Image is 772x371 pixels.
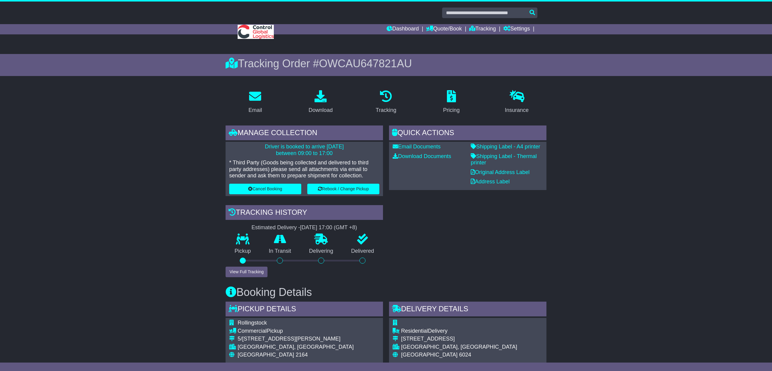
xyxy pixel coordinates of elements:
[226,224,383,231] div: Estimated Delivery -
[471,179,510,185] a: Address Label
[238,336,354,342] div: 5/[STREET_ADDRESS][PERSON_NAME]
[459,352,471,358] span: 6024
[503,24,530,34] a: Settings
[238,344,354,350] div: [GEOGRAPHIC_DATA], [GEOGRAPHIC_DATA]
[426,24,462,34] a: Quote/Book
[319,57,412,70] span: OWCAU647821AU
[389,125,546,142] div: Quick Actions
[471,153,537,166] a: Shipping Label - Thermal printer
[308,106,333,114] div: Download
[469,24,496,34] a: Tracking
[342,248,383,255] p: Delivered
[245,88,266,116] a: Email
[401,336,517,342] div: [STREET_ADDRESS]
[300,224,357,231] div: [DATE] 17:00 (GMT +8)
[229,184,301,194] button: Cancel Booking
[226,286,546,298] h3: Booking Details
[443,106,460,114] div: Pricing
[439,88,464,116] a: Pricing
[505,106,529,114] div: Insurance
[229,144,379,157] p: Driver is booked to arrive [DATE] between 09:00 to 17:00
[226,205,383,221] div: Tracking history
[372,88,400,116] a: Tracking
[300,248,342,255] p: Delivering
[238,352,294,358] span: [GEOGRAPHIC_DATA]
[226,248,260,255] p: Pickup
[296,352,308,358] span: 2164
[389,302,546,318] div: Delivery Details
[376,106,396,114] div: Tracking
[401,328,517,335] div: Delivery
[387,24,419,34] a: Dashboard
[260,248,300,255] p: In Transit
[229,160,379,179] p: * Third Party (Goods being collected and delivered to third party addresses) please send all atta...
[238,320,267,326] span: Rollingstock
[305,88,337,116] a: Download
[471,169,530,175] a: Original Address Label
[226,302,383,318] div: Pickup Details
[401,344,517,350] div: [GEOGRAPHIC_DATA], [GEOGRAPHIC_DATA]
[248,106,262,114] div: Email
[393,153,451,159] a: Download Documents
[226,57,546,70] div: Tracking Order #
[307,184,379,194] button: Rebook / Change Pickup
[226,267,267,277] button: View Full Tracking
[401,328,428,334] span: Residential
[401,352,457,358] span: [GEOGRAPHIC_DATA]
[238,328,267,334] span: Commercial
[501,88,533,116] a: Insurance
[238,328,354,335] div: Pickup
[471,144,540,150] a: Shipping Label - A4 printer
[226,125,383,142] div: Manage collection
[393,144,441,150] a: Email Documents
